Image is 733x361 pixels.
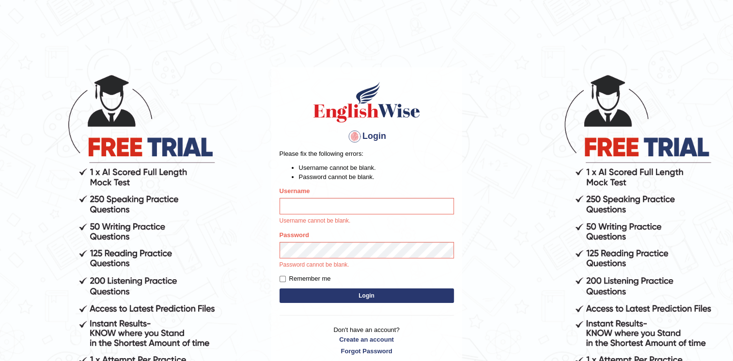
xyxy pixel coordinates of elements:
[299,172,454,181] li: Password cannot be blank.
[280,335,454,344] a: Create an account
[299,163,454,172] li: Username cannot be blank.
[280,129,454,144] h4: Login
[312,80,422,124] img: Logo of English Wise sign in for intelligent practice with AI
[280,276,286,282] input: Remember me
[280,288,454,303] button: Login
[280,186,310,196] label: Username
[280,230,309,240] label: Password
[280,325,454,355] p: Don't have an account?
[280,274,331,284] label: Remember me
[280,261,454,270] p: Password cannot be blank.
[280,346,454,356] a: Forgot Password
[280,149,454,158] p: Please fix the following errors:
[280,217,454,226] p: Username cannot be blank.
